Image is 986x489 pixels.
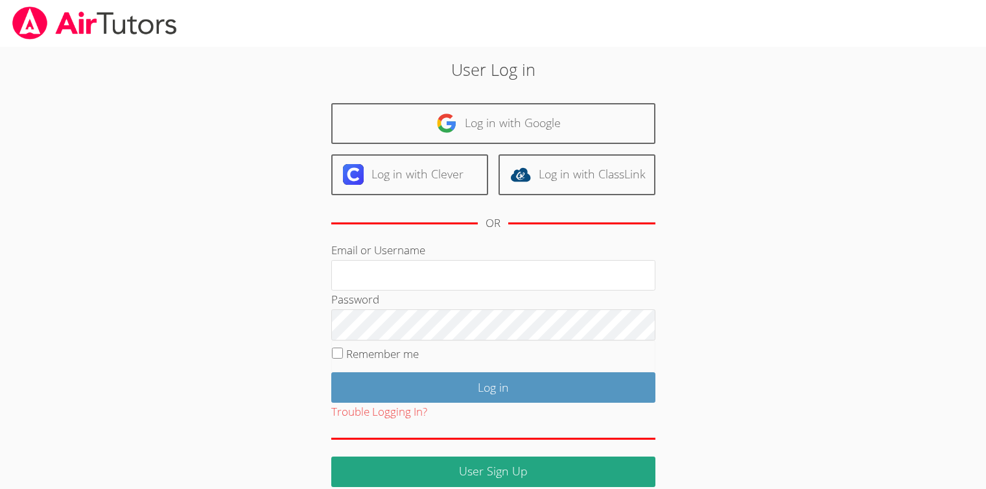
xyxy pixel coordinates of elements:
label: Remember me [346,346,419,361]
a: Log in with Google [331,103,655,144]
img: google-logo-50288ca7cdecda66e5e0955fdab243c47b7ad437acaf1139b6f446037453330a.svg [436,113,457,134]
h2: User Log in [227,57,759,82]
input: Log in [331,372,655,403]
img: clever-logo-6eab21bc6e7a338710f1a6ff85c0baf02591cd810cc4098c63d3a4b26e2feb20.svg [343,164,364,185]
a: Log in with ClassLink [499,154,655,195]
a: Log in with Clever [331,154,488,195]
button: Trouble Logging In? [331,403,427,422]
label: Password [331,292,379,307]
label: Email or Username [331,243,425,257]
a: User Sign Up [331,457,655,487]
img: airtutors_banner-c4298cdbf04f3fff15de1276eac7730deb9818008684d7c2e4769d2f7ddbe033.png [11,6,178,40]
div: OR [486,214,500,233]
img: classlink-logo-d6bb404cc1216ec64c9a2012d9dc4662098be43eaf13dc465df04b49fa7ab582.svg [510,164,531,185]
